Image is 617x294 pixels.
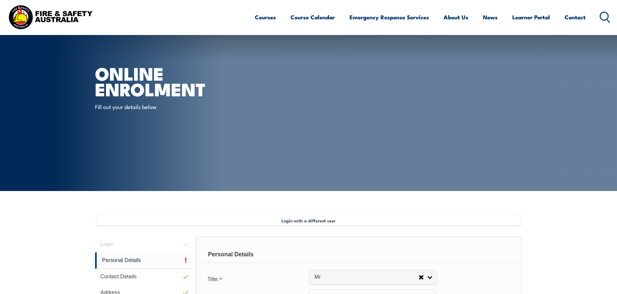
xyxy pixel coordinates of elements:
a: Emergency Response Services [350,8,429,26]
a: Learner Portal [512,8,550,26]
a: About Us [444,8,468,26]
a: Personal Details [95,252,192,269]
span: Mr [315,274,419,281]
div: Title is required. [202,272,309,285]
div: Personal Details [202,246,516,263]
a: Contact [565,8,586,26]
a: Courses [255,8,276,26]
a: Course Calendar [290,8,335,26]
h1: Online Enrolment [95,65,260,96]
p: Fill out your details below [95,103,217,110]
a: Contact Details [95,269,192,285]
span: Title: [207,276,219,282]
a: News [483,8,498,26]
span: Login with a different user [281,218,336,223]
